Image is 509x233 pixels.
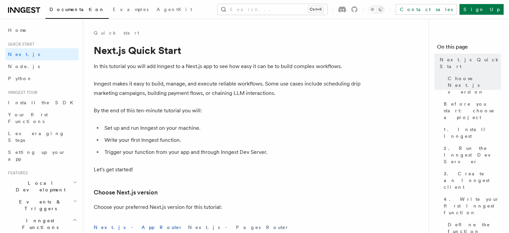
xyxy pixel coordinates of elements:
[94,44,361,56] h1: Next.js Quick Start
[8,112,48,124] span: Your first Functions
[94,202,361,212] p: Choose your preferred Next.js version for this tutorial:
[8,100,77,105] span: Install the SDK
[5,198,73,212] span: Events & Triggers
[94,106,361,115] p: By the end of this ten-minute tutorial you will:
[50,7,105,12] span: Documentation
[444,196,501,216] span: 4. Write your first Inngest function
[8,150,66,162] span: Setting up your app
[5,48,79,60] a: Next.js
[8,27,27,34] span: Home
[102,135,361,145] li: Write your first Inngest function.
[113,7,149,12] span: Examples
[445,72,501,98] a: Choose Next.js version
[440,56,501,70] span: Next.js Quick Start
[441,98,501,123] a: Before you start: choose a project
[94,62,361,71] p: In this tutorial you will add Inngest to a Next.js app to see how easy it can be to build complex...
[444,101,501,121] span: Before you start: choose a project
[94,30,139,36] a: Quick start
[94,79,361,98] p: Inngest makes it easy to build, manage, and execute reliable workflows. Some use cases include sc...
[444,126,501,139] span: 1. Install Inngest
[8,131,65,143] span: Leveraging Steps
[5,196,79,215] button: Events & Triggers
[444,145,501,165] span: 2. Run the Inngest Dev Server
[441,193,501,219] a: 4. Write your first Inngest function
[441,123,501,142] a: 1. Install Inngest
[46,2,109,19] a: Documentation
[218,4,327,15] button: Search...Ctrl+K
[102,123,361,133] li: Set up and run Inngest on your machine.
[94,188,158,197] a: Choose Next.js version
[308,6,323,13] kbd: Ctrl+K
[5,170,28,176] span: Features
[368,5,385,13] button: Toggle dark mode
[448,75,501,95] span: Choose Next.js version
[8,64,40,69] span: Node.js
[5,217,72,231] span: Inngest Functions
[102,148,361,157] li: Trigger your function from your app and through Inngest Dev Server.
[5,90,37,95] span: Inngest tour
[5,146,79,165] a: Setting up your app
[5,180,73,193] span: Local Development
[5,60,79,72] a: Node.js
[444,170,501,190] span: 3. Create an Inngest client
[5,127,79,146] a: Leveraging Steps
[157,7,192,12] span: AgentKit
[153,2,196,18] a: AgentKit
[441,142,501,168] a: 2. Run the Inngest Dev Server
[437,43,501,54] h4: On this page
[441,168,501,193] a: 3. Create an Inngest client
[8,76,32,81] span: Python
[396,4,457,15] a: Contact sales
[109,2,153,18] a: Examples
[437,54,501,72] a: Next.js Quick Start
[5,109,79,127] a: Your first Functions
[5,42,34,47] span: Quick start
[94,165,361,174] p: Let's get started!
[5,24,79,36] a: Home
[5,177,79,196] button: Local Development
[5,72,79,84] a: Python
[459,4,504,15] a: Sign Up
[8,52,40,57] span: Next.js
[5,97,79,109] a: Install the SDK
